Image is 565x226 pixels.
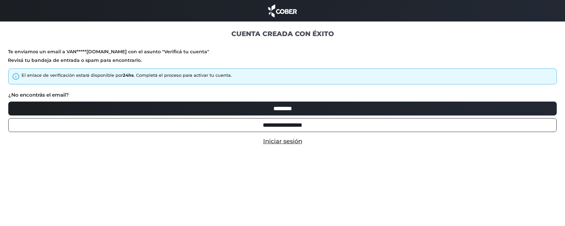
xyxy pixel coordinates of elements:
[22,72,232,79] div: El enlace de verificación estará disponible por . Completá el proceso para activar tu cuenta.
[123,72,134,78] strong: 24hs
[8,91,69,99] label: ¿No encontrás el email?
[263,138,302,145] a: Iniciar sesión
[266,3,299,18] img: cober_marca.png
[8,49,557,55] p: Te enviamos un email a VAN*****[DOMAIN_NAME] con el asunto "Verificá tu cuenta"
[8,57,557,64] p: Revisá tu bandeja de entrada o spam para encontrarlo.
[8,29,557,38] h1: CUENTA CREADA CON ÉXITO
